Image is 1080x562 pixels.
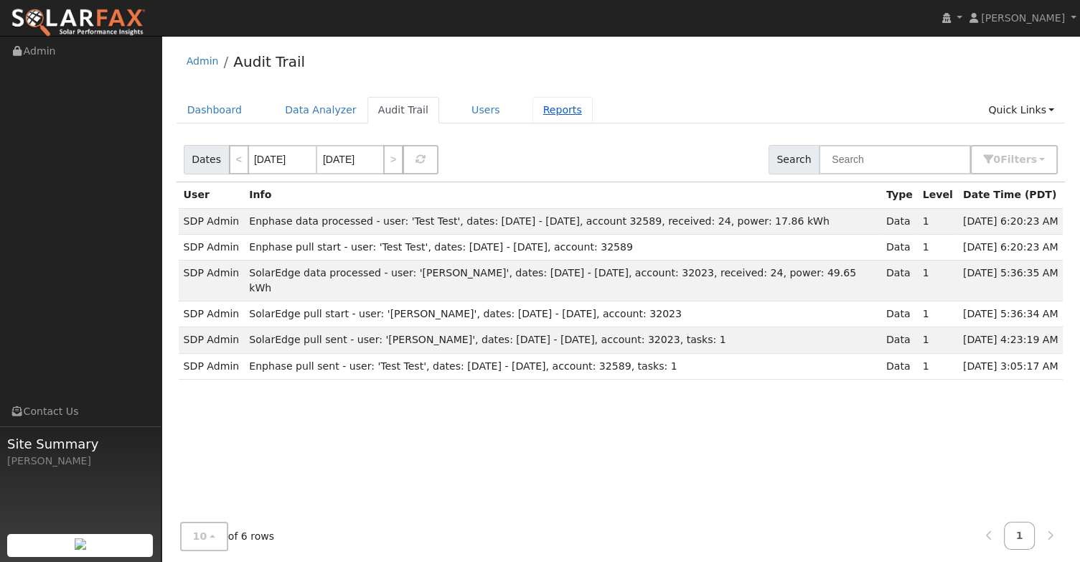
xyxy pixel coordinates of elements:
[981,12,1065,24] span: [PERSON_NAME]
[367,97,439,123] a: Audit Trail
[532,97,593,123] a: Reports
[383,145,403,174] a: >
[180,522,275,551] div: of 6 rows
[11,8,146,38] img: SolarFax
[193,530,207,542] span: 10
[177,97,253,123] a: Dashboard
[1000,154,1037,165] span: Filter
[1030,154,1036,165] span: s
[274,97,367,123] a: Data Analyzer
[970,145,1058,174] button: 0Filters
[769,145,820,174] span: Search
[7,454,154,469] div: [PERSON_NAME]
[75,538,86,550] img: retrieve
[233,53,305,70] a: Audit Trail
[977,97,1065,123] a: Quick Links
[229,145,249,174] a: <
[184,145,230,174] span: Dates
[180,522,228,551] button: 10
[403,145,438,174] button: Refresh
[187,55,219,67] a: Admin
[819,145,971,174] input: Search
[461,97,511,123] a: Users
[1004,522,1036,550] a: 1
[7,434,154,454] span: Site Summary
